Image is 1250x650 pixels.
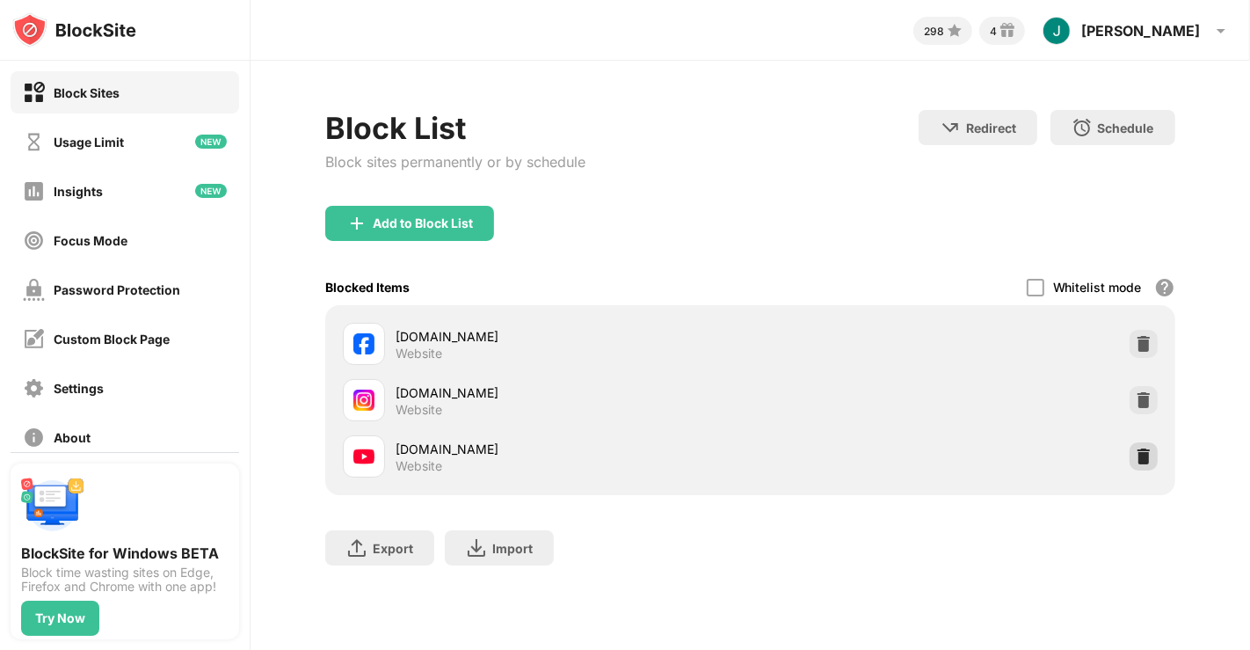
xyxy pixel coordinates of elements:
img: block-on.svg [23,82,45,104]
div: Redirect [966,121,1016,135]
img: about-off.svg [23,427,45,449]
img: points-small.svg [944,20,965,41]
div: Settings [54,381,104,396]
div: Website [396,346,442,362]
div: Schedule [1098,121,1154,135]
div: Import [492,541,533,556]
div: Focus Mode [54,233,127,248]
img: push-desktop.svg [21,474,84,537]
img: AEdFTp5tVAH_RCH1Ylh_Cl5uf3CtZJJmDmV2i273UVTS=s96-c [1043,17,1071,45]
div: Add to Block List [373,216,473,230]
div: About [54,430,91,445]
img: new-icon.svg [195,135,227,149]
img: focus-off.svg [23,230,45,252]
div: Usage Limit [54,135,124,150]
div: [DOMAIN_NAME] [396,327,750,346]
img: settings-off.svg [23,377,45,399]
div: [PERSON_NAME] [1081,22,1200,40]
div: Custom Block Page [54,332,170,347]
div: [DOMAIN_NAME] [396,383,750,402]
img: customize-block-page-off.svg [23,328,45,350]
div: Insights [54,184,103,199]
img: favicons [353,390,374,411]
div: Website [396,402,442,418]
div: 4 [990,25,997,38]
div: Block sites permanently or by schedule [325,153,585,171]
div: Export [373,541,413,556]
div: 298 [924,25,944,38]
div: Block time wasting sites on Edge, Firefox and Chrome with one app! [21,566,229,594]
img: favicons [353,333,374,354]
div: Blocked Items [325,280,410,295]
img: logo-blocksite.svg [12,12,136,47]
div: Block Sites [54,85,120,100]
div: Whitelist mode [1053,280,1142,295]
div: [DOMAIN_NAME] [396,440,750,458]
img: reward-small.svg [997,20,1018,41]
div: Password Protection [54,282,180,297]
img: password-protection-off.svg [23,279,45,301]
div: Block List [325,110,585,146]
div: Website [396,458,442,474]
img: insights-off.svg [23,180,45,202]
img: favicons [353,446,374,467]
div: BlockSite for Windows BETA [21,544,229,562]
div: Try Now [35,611,85,625]
img: new-icon.svg [195,184,227,198]
img: time-usage-off.svg [23,131,45,153]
